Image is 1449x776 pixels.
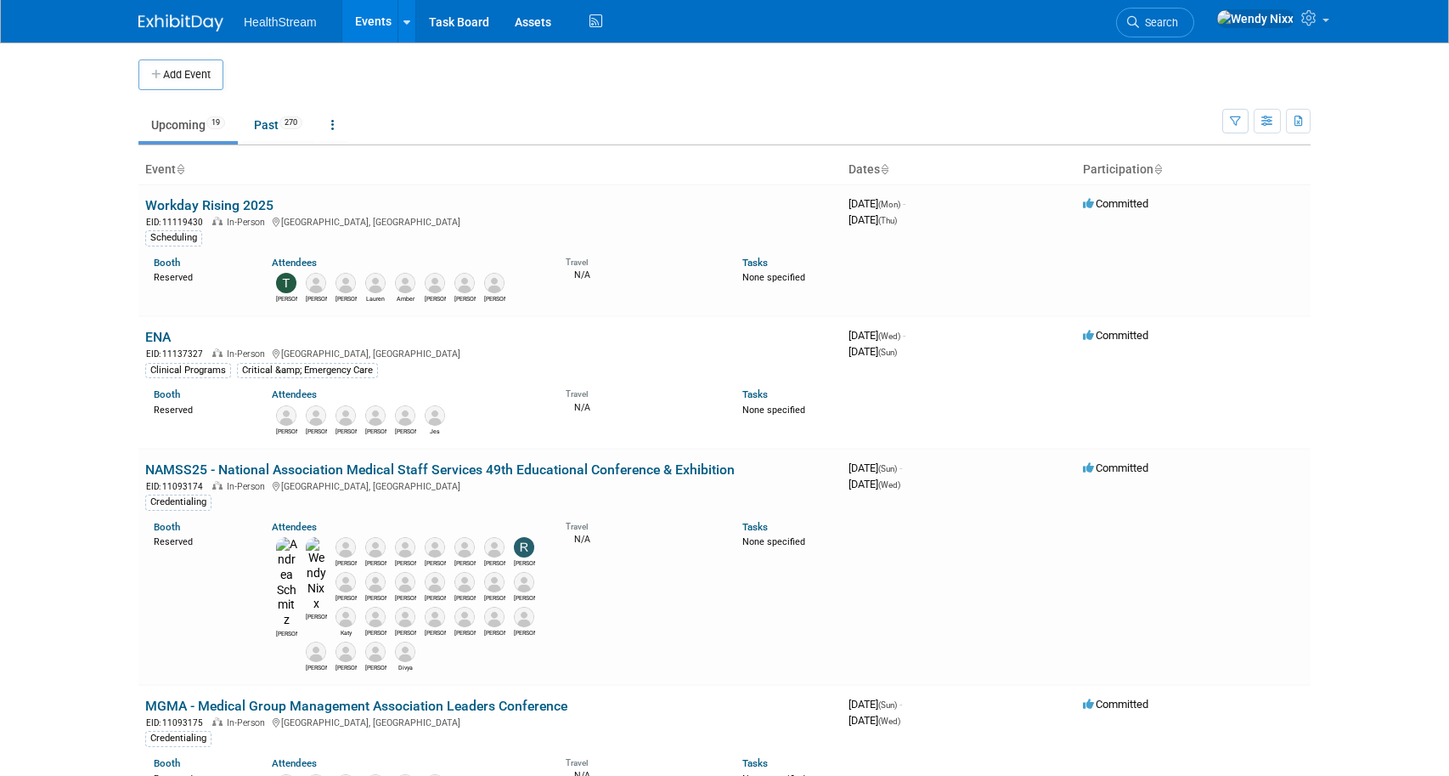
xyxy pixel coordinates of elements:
div: Jennie Julius [425,558,446,568]
div: Joe Deedy [454,558,476,568]
div: N/A [566,268,717,281]
span: (Sun) [878,700,897,710]
img: Jackie Jones [454,607,475,627]
img: Tom Heitz [306,642,326,662]
a: Upcoming19 [138,109,238,141]
span: [DATE] [849,213,897,226]
img: Jes Walker [425,405,445,426]
div: Chris Gann [306,293,327,303]
span: [DATE] [849,462,902,474]
img: Jennie Julius [425,537,445,558]
div: Jen Grijalva [395,627,416,637]
img: Katie Jobst [395,537,415,558]
a: Tasks [742,257,768,269]
div: Rochelle Celik [514,558,535,568]
a: MGMA - Medical Group Management Association Leaders Conference [145,698,567,714]
span: Search [1139,16,1178,29]
span: In-Person [227,481,270,492]
div: [GEOGRAPHIC_DATA], [GEOGRAPHIC_DATA] [145,346,835,360]
span: Committed [1083,462,1148,474]
span: In-Person [227,217,270,228]
img: Jenny Goodwin [454,273,475,293]
div: Bryan Robbins [335,558,357,568]
button: Add Event [138,59,223,90]
div: Tiffany Tuetken [276,293,297,303]
span: Committed [1083,329,1148,342]
div: Reserved [154,533,246,548]
div: Katie Jobst [395,558,416,568]
span: HealthStream [244,15,317,29]
span: [DATE] [849,329,905,342]
a: Tasks [742,757,768,769]
div: Tawna Knight [335,662,357,672]
a: Booth [154,757,180,769]
div: Jes Walker [425,426,446,436]
div: Meghan Kurtz [514,627,535,637]
img: Kimberly Pantoja [365,405,386,426]
div: Sadie Welch [365,592,386,603]
div: Amy Kleist [335,592,357,603]
span: EID: 11093174 [146,482,210,491]
span: [DATE] [849,478,900,490]
a: Booth [154,257,180,269]
div: Jenny Goodwin [454,293,476,303]
span: - [903,329,905,342]
div: Critical &amp; Emergency Care [237,363,378,378]
span: (Wed) [878,480,900,490]
div: Credentialing [145,495,211,510]
span: - [899,462,902,474]
a: Search [1116,8,1194,37]
div: Aaron Faber [395,592,416,603]
img: Kevin O'Hara [365,642,386,662]
div: Joanna Juergens [425,627,446,637]
div: Lauren Stirling [365,293,386,303]
span: EID: 11093175 [146,718,210,728]
span: (Wed) [878,331,900,341]
img: Tiffany Tuetken [276,273,296,293]
a: Tasks [742,521,768,533]
img: ExhibitDay [138,14,223,31]
div: Clinical Programs [145,363,231,378]
div: Reserved [154,401,246,416]
img: Amy White [484,273,505,293]
img: Aaron Faber [395,572,415,592]
img: Chris Gann [454,572,475,592]
img: Bryan Robbins [335,537,356,558]
div: Jackie Jones [454,627,476,637]
th: Participation [1076,156,1311,184]
th: Event [138,156,842,184]
a: Attendees [272,388,317,400]
img: Joanna Juergens [425,607,445,627]
div: Scheduling [145,230,202,246]
img: Angela Beardsley [484,607,505,627]
div: Travel [566,752,717,768]
div: [GEOGRAPHIC_DATA], [GEOGRAPHIC_DATA] [145,479,835,493]
div: Reuben Faber [365,558,386,568]
span: 270 [279,116,302,129]
div: Kevin O'Hara [335,293,357,303]
div: Amy White [484,293,505,303]
a: Workday Rising 2025 [145,197,273,213]
img: In-Person Event [212,217,223,225]
span: [DATE] [849,345,897,358]
a: ENA [145,329,171,345]
div: Brandi Zevenbergen [484,592,505,603]
span: EID: 11137327 [146,349,210,359]
img: Katy Young [335,607,356,627]
span: [DATE] [849,714,900,727]
div: Sarah Cassidy [514,592,535,603]
th: Dates [842,156,1076,184]
span: - [899,698,902,711]
img: In-Person Event [212,348,223,357]
div: Divya Shroff [395,662,416,672]
img: In-Person Event [212,717,223,726]
div: Travel [566,252,717,268]
a: Sort by Event Name [176,162,184,176]
div: [GEOGRAPHIC_DATA], [GEOGRAPHIC_DATA] [145,715,835,729]
a: Booth [154,388,180,400]
img: Tawna Knight [335,642,356,662]
div: Tom Heitz [306,662,327,672]
div: Kameron Staten [395,426,416,436]
a: Booth [154,521,180,533]
img: Lauren Stirling [365,273,386,293]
